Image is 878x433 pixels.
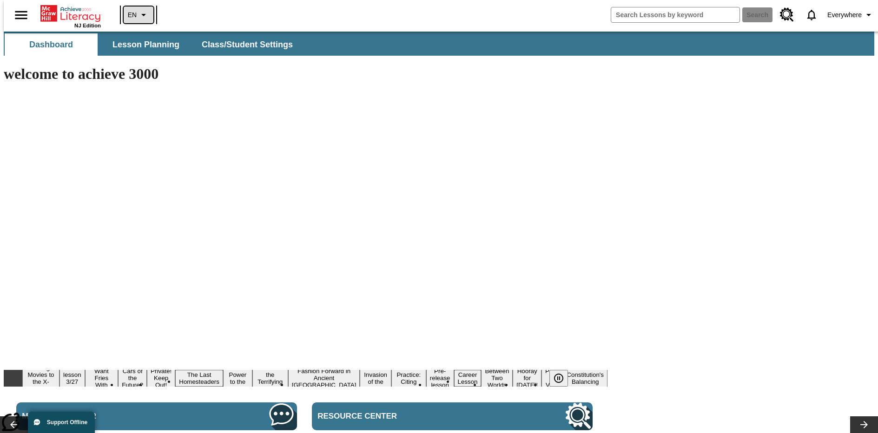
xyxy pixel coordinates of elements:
button: Slide 6 The Last Homesteaders [175,370,223,387]
span: Everywhere [827,10,862,20]
span: Resource Center [317,412,488,421]
span: Message Center [22,412,192,421]
button: Pause [549,370,568,387]
div: SubNavbar [4,32,874,56]
input: search field [611,7,739,22]
button: Slide 14 Between Two Worlds [481,366,513,390]
button: Slide 5 Private! Keep Out! [147,366,175,390]
button: Slide 11 Mixed Practice: Citing Evidence [391,363,426,394]
div: Pause [549,370,577,387]
a: Resource Center, Will open in new tab [774,2,799,27]
button: Slide 1 Taking Movies to the X-Dimension [22,363,59,394]
button: Lesson Planning [99,33,192,56]
a: Notifications [799,3,824,27]
div: Home [40,3,101,28]
a: Message Center [16,402,297,430]
button: Lesson carousel, Next [850,416,878,433]
button: Slide 4 Cars of the Future? [118,366,147,390]
button: Class/Student Settings [194,33,300,56]
button: Slide 17 The Constitution's Balancing Act [563,363,607,394]
button: Support Offline [28,412,95,433]
div: SubNavbar [4,33,301,56]
button: Slide 15 Hooray for Constitution Day! [513,366,541,390]
span: NJ Edition [74,23,101,28]
button: Slide 10 The Invasion of the Free CD [360,363,391,394]
button: Slide 9 Fashion Forward in Ancient Rome [288,366,360,390]
span: Support Offline [47,419,87,426]
button: Dashboard [5,33,98,56]
button: Slide 12 Pre-release lesson [426,366,454,390]
button: Slide 7 Solar Power to the People [223,363,252,394]
button: Profile/Settings [824,6,878,23]
span: EN [128,10,137,20]
button: Slide 2 Test lesson 3/27 en [59,363,85,394]
button: Slide 3 Do You Want Fries With That? [85,359,119,397]
a: Resource Center, Will open in new tab [312,402,593,430]
button: Slide 16 Point of View [541,366,563,390]
a: Home [40,4,101,23]
button: Slide 13 Career Lesson [454,370,482,387]
button: Language: EN, Select a language [124,6,153,23]
h1: welcome to achieve 3000 [4,65,607,83]
button: Slide 8 Attack of the Terrifying Tomatoes [252,363,288,394]
button: Open side menu [7,1,35,29]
